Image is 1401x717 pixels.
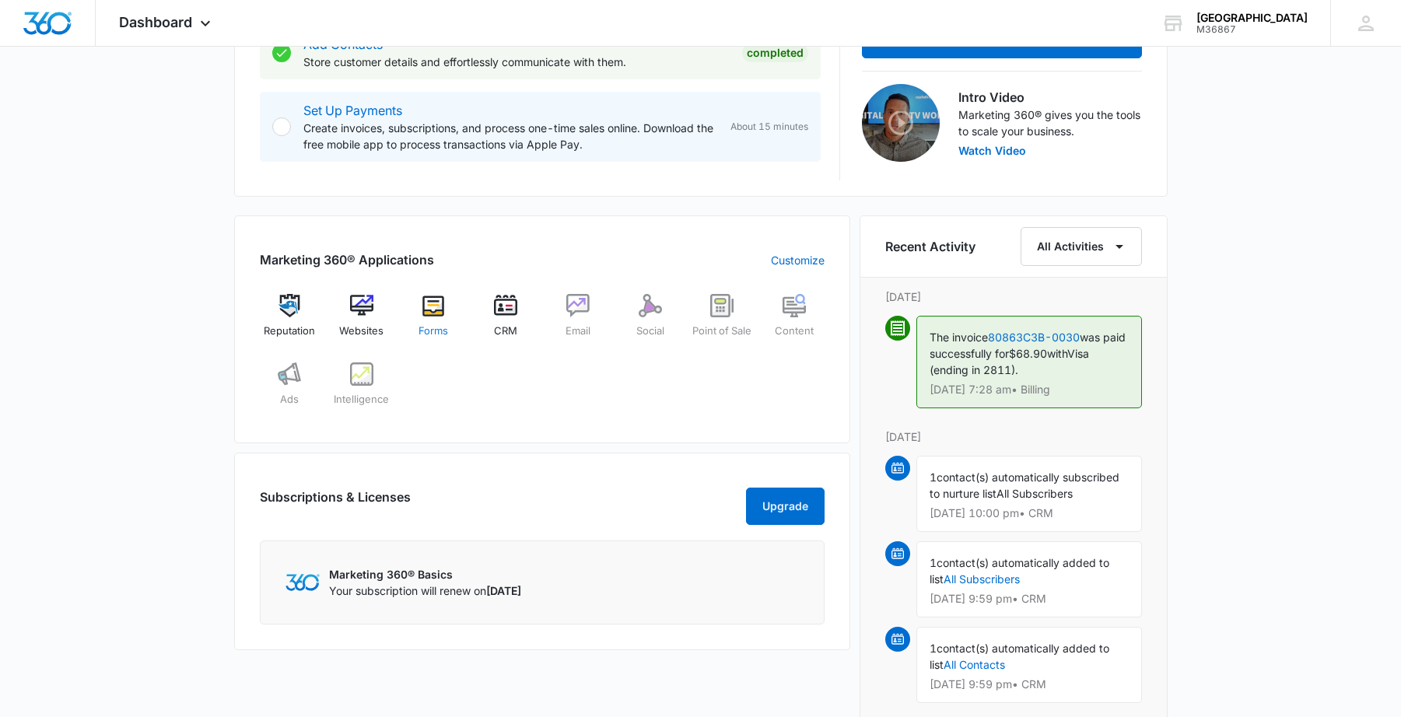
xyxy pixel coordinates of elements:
a: Reputation [260,294,320,350]
div: account id [1196,24,1308,35]
span: Forms [419,324,448,339]
a: Set Up Payments [303,103,402,118]
span: All Subscribers [996,487,1073,500]
span: 1 [930,642,937,655]
span: 1 [930,556,937,569]
a: Customize [771,252,825,268]
span: Intelligence [334,392,389,407]
p: [DATE] 7:28 am • Billing [930,384,1129,395]
span: Point of Sale [692,324,751,339]
p: Marketing 360® gives you the tools to scale your business. [958,107,1142,139]
span: Ads [280,392,299,407]
h3: Intro Video [958,88,1142,107]
span: contact(s) automatically added to list [930,556,1109,586]
p: [DATE] [885,428,1142,445]
span: contact(s) automatically subscribed to nurture list [930,470,1119,500]
div: account name [1196,12,1308,24]
a: Content [765,294,825,350]
img: Marketing 360 Logo [285,574,320,590]
a: All Subscribers [944,572,1020,586]
span: Content [775,324,814,339]
a: Forms [404,294,464,350]
span: Dashboard [119,14,192,30]
span: contact(s) automatically added to list [930,642,1109,671]
span: CRM [494,324,517,339]
p: Marketing 360® Basics [329,566,521,582]
p: [DATE] 9:59 pm • CRM [930,593,1129,604]
a: Websites [331,294,391,350]
a: Intelligence [331,362,391,418]
a: Point of Sale [692,294,752,350]
a: Social [620,294,680,350]
p: [DATE] 10:00 pm • CRM [930,508,1129,519]
a: All Contacts [944,658,1005,671]
p: [DATE] 9:59 pm • CRM [930,679,1129,690]
p: [DATE] [885,289,1142,305]
a: CRM [476,294,536,350]
span: [DATE] [486,584,521,597]
button: Watch Video [958,145,1026,156]
div: Completed [742,44,808,62]
span: About 15 minutes [730,120,808,134]
h2: Marketing 360® Applications [260,250,434,269]
p: Your subscription will renew on [329,582,521,599]
span: Email [566,324,590,339]
p: Store customer details and effortlessly communicate with them. [303,54,730,70]
button: Upgrade [746,488,825,525]
span: Social [636,324,664,339]
span: The invoice [930,331,988,344]
p: Create invoices, subscriptions, and process one-time sales online. Download the free mobile app t... [303,120,718,152]
button: All Activities [1021,227,1142,266]
a: Ads [260,362,320,418]
span: Websites [339,324,384,339]
span: with [1047,347,1067,360]
span: Reputation [264,324,315,339]
a: Email [548,294,608,350]
span: $68.90 [1009,347,1047,360]
h2: Subscriptions & Licenses [260,488,411,519]
h6: Recent Activity [885,237,975,256]
a: 80863C3B-0030 [988,331,1080,344]
span: 1 [930,470,937,484]
img: Intro Video [862,84,940,162]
